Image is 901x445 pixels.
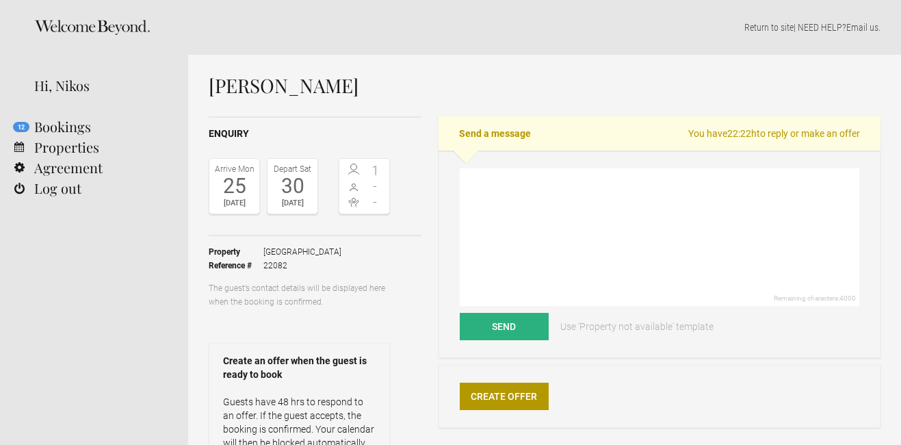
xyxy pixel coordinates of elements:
[209,245,263,259] strong: Property
[744,22,794,33] a: Return to site
[460,313,549,340] button: Send
[551,313,723,340] a: Use 'Property not available' template
[263,259,341,272] span: 22082
[365,195,387,209] span: -
[34,75,168,96] div: Hi, Nikos
[460,383,549,410] a: Create Offer
[213,196,256,210] div: [DATE]
[209,281,390,309] p: The guest’s contact details will be displayed here when the booking is confirmed.
[688,127,860,140] span: You have to reply or make an offer
[209,259,263,272] strong: Reference #
[271,196,314,210] div: [DATE]
[13,122,29,132] flynt-notification-badge: 12
[439,116,880,151] h2: Send a message
[271,176,314,196] div: 30
[727,128,757,139] flynt-countdown: 22:22h
[213,176,256,196] div: 25
[223,354,376,381] strong: Create an offer when the guest is ready to book
[209,127,421,141] h2: Enquiry
[271,162,314,176] div: Depart Sat
[365,179,387,193] span: -
[365,164,387,177] span: 1
[846,22,878,33] a: Email us
[209,75,880,96] h1: [PERSON_NAME]
[263,245,341,259] span: [GEOGRAPHIC_DATA]
[213,162,256,176] div: Arrive Mon
[209,21,880,34] p: | NEED HELP? .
